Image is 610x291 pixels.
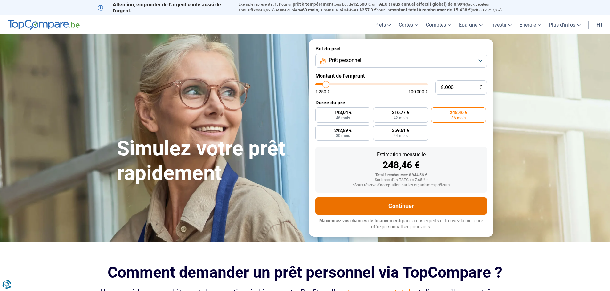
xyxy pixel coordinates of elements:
a: Épargne [455,15,486,34]
label: Montant de l'emprunt [315,73,487,79]
button: Continuer [315,197,487,215]
a: Plus d'infos [545,15,584,34]
a: Cartes [395,15,422,34]
span: 36 mois [451,116,466,120]
span: prêt à tempérament [293,2,333,7]
span: 42 mois [394,116,408,120]
p: Attention, emprunter de l'argent coûte aussi de l'argent. [98,2,231,14]
a: Comptes [422,15,455,34]
p: grâce à nos experts et trouvez la meilleure offre personnalisée pour vous. [315,218,487,230]
span: montant total à rembourser de 15.438 € [390,7,471,12]
div: Total à rembourser: 8 944,56 € [321,173,482,178]
img: TopCompare [8,20,80,30]
div: 248,46 € [321,160,482,170]
button: Prêt personnel [315,54,487,68]
p: Exemple représentatif : Pour un tous but de , un (taux débiteur annuel de 8,99%) et une durée de ... [239,2,513,13]
span: € [479,85,482,90]
span: 30 mois [336,134,350,138]
h2: Comment demander un prêt personnel via TopCompare ? [98,264,513,281]
a: fr [592,15,606,34]
span: 193,04 € [334,110,352,115]
span: 24 mois [394,134,408,138]
span: 60 mois [302,7,318,12]
div: *Sous réserve d'acceptation par les organismes prêteurs [321,183,482,188]
span: 1 250 € [315,89,330,94]
span: 216,77 € [392,110,409,115]
span: Prêt personnel [329,57,361,64]
span: 257,3 € [362,7,377,12]
label: Durée du prêt [315,100,487,106]
span: 359,61 € [392,128,409,133]
span: TAEG (Taux annuel effectif global) de 8,99% [377,2,466,7]
a: Énergie [516,15,545,34]
h1: Simulez votre prêt rapidement [117,136,301,186]
a: Investir [486,15,516,34]
span: 292,89 € [334,128,352,133]
span: 48 mois [336,116,350,120]
span: 12.500 € [353,2,370,7]
a: Prêts [370,15,395,34]
span: 248,46 € [450,110,467,115]
span: fixe [250,7,258,12]
span: Maximisez vos chances de financement [319,218,400,223]
span: 100 000 € [408,89,428,94]
label: But du prêt [315,46,487,52]
div: Sur base d'un TAEG de 7.65 %* [321,178,482,182]
div: Estimation mensuelle [321,152,482,157]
